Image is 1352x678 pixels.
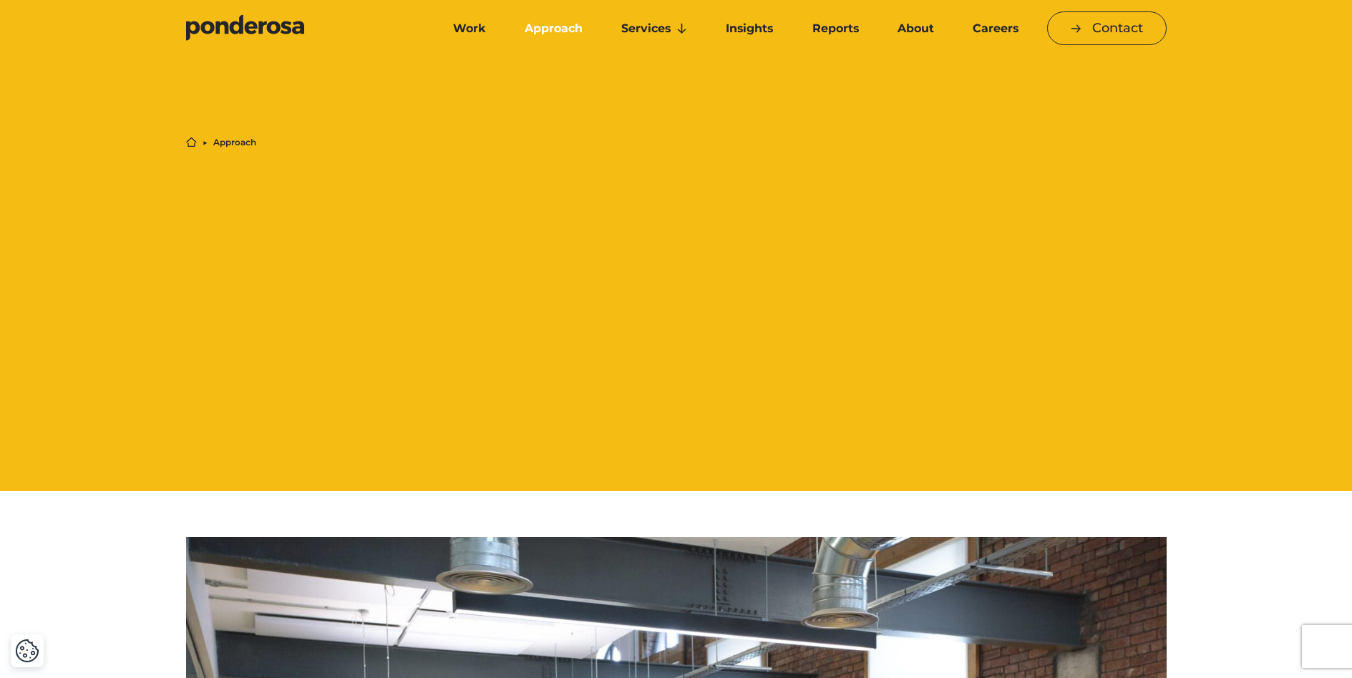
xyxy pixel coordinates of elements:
[15,639,39,663] button: Cookie Settings
[1047,11,1167,45] a: Contact
[203,138,208,147] li: ▶︎
[213,138,256,147] li: Approach
[881,14,950,44] a: About
[709,14,789,44] a: Insights
[186,137,197,147] a: Home
[605,14,704,44] a: Services
[186,14,415,43] a: Go to homepage
[956,14,1035,44] a: Careers
[508,14,599,44] a: Approach
[15,639,39,663] img: Revisit consent button
[437,14,502,44] a: Work
[796,14,875,44] a: Reports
